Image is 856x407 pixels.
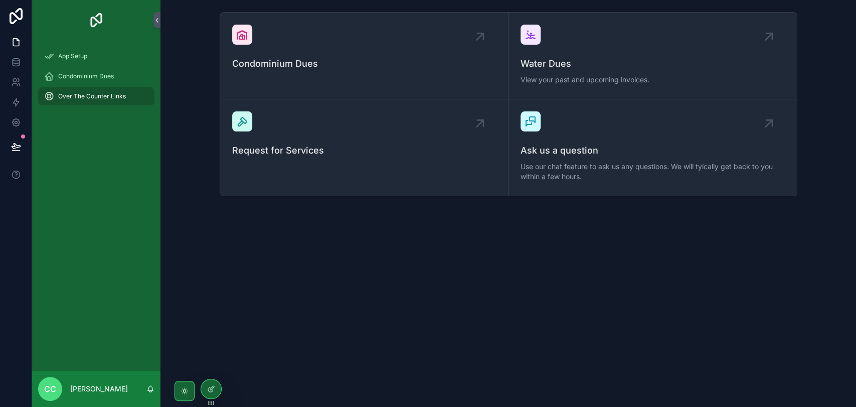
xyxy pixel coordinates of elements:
[508,99,797,196] a: Ask us a questionUse our chat feature to ask us any questions. We will tyically get back to you w...
[38,67,154,85] a: Condominium Dues
[232,57,496,71] span: Condominium Dues
[508,13,797,99] a: Water DuesView your past and upcoming invoices.
[521,162,785,182] span: Use our chat feature to ask us any questions. We will tyically get back to you within a few hours.
[44,383,56,395] span: CC
[521,57,785,71] span: Water Dues
[220,13,508,99] a: Condominium Dues
[88,12,104,28] img: App logo
[58,72,114,80] span: Condominium Dues
[232,144,496,158] span: Request for Services
[220,99,508,196] a: Request for Services
[70,384,128,394] p: [PERSON_NAME]
[38,47,154,65] a: App Setup
[58,92,126,100] span: Over The Counter Links
[521,144,785,158] span: Ask us a question
[58,52,87,60] span: App Setup
[38,87,154,105] a: Over The Counter Links
[521,75,785,85] span: View your past and upcoming invoices.
[32,40,160,118] div: scrollable content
